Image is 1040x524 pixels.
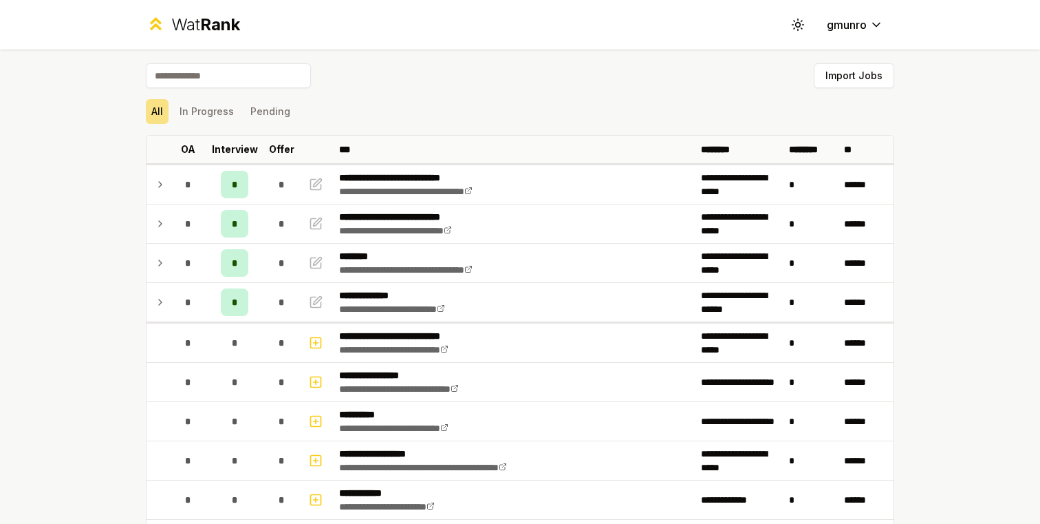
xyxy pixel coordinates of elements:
button: Import Jobs [814,63,894,88]
button: Pending [245,99,296,124]
button: gmunro [816,12,894,37]
button: In Progress [174,99,239,124]
p: Interview [212,143,258,156]
button: All [146,99,169,124]
span: gmunro [827,17,867,33]
p: OA [181,143,195,156]
div: Wat [171,14,240,36]
p: Offer [269,143,294,156]
a: WatRank [146,14,240,36]
span: Rank [200,14,240,34]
